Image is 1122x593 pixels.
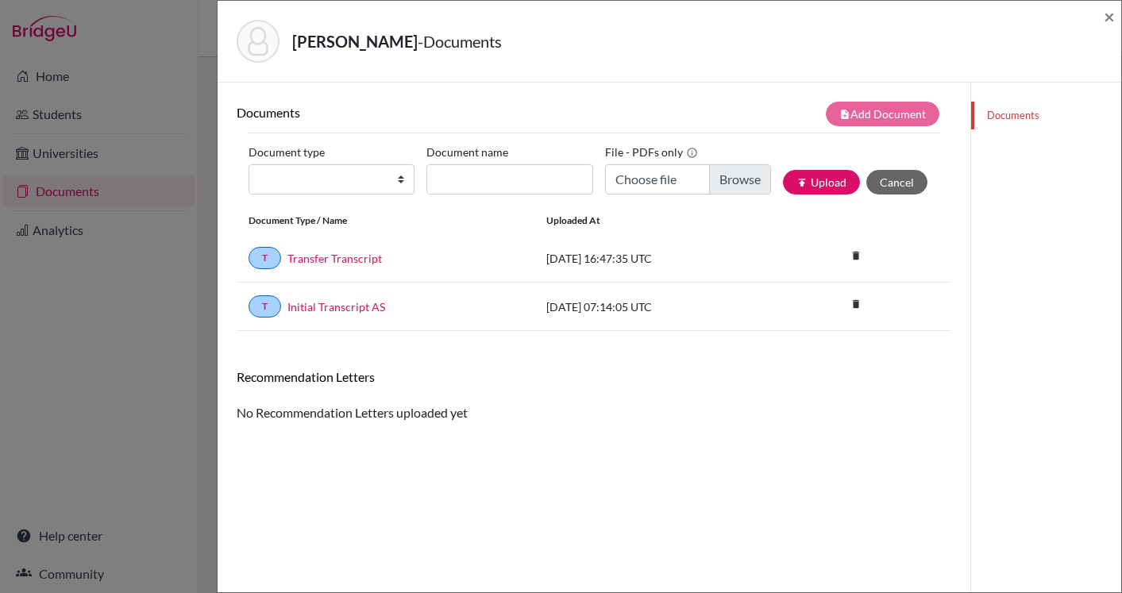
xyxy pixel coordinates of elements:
[534,250,773,267] div: [DATE] 16:47:35 UTC
[426,140,508,164] label: Document name
[287,298,385,315] a: Initial Transcript AS
[844,244,868,268] i: delete
[249,247,281,269] a: T
[844,295,868,316] a: delete
[796,177,808,188] i: publish
[1104,7,1115,26] button: Close
[826,102,939,126] button: note_addAdd Document
[418,32,502,51] span: - Documents
[292,32,418,51] strong: [PERSON_NAME]
[237,369,951,422] div: No Recommendation Letters uploaded yet
[866,170,927,194] button: Cancel
[534,298,773,315] div: [DATE] 07:14:05 UTC
[844,246,868,268] a: delete
[1104,5,1115,28] span: ×
[249,295,281,318] a: T
[844,292,868,316] i: delete
[783,170,860,194] button: publishUpload
[534,214,773,228] div: Uploaded at
[839,109,850,120] i: note_add
[971,102,1121,129] a: Documents
[287,250,382,267] a: Transfer Transcript
[605,140,698,164] label: File - PDFs only
[249,140,325,164] label: Document type
[237,369,951,384] h6: Recommendation Letters
[237,214,534,228] div: Document Type / Name
[237,105,594,120] h6: Documents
